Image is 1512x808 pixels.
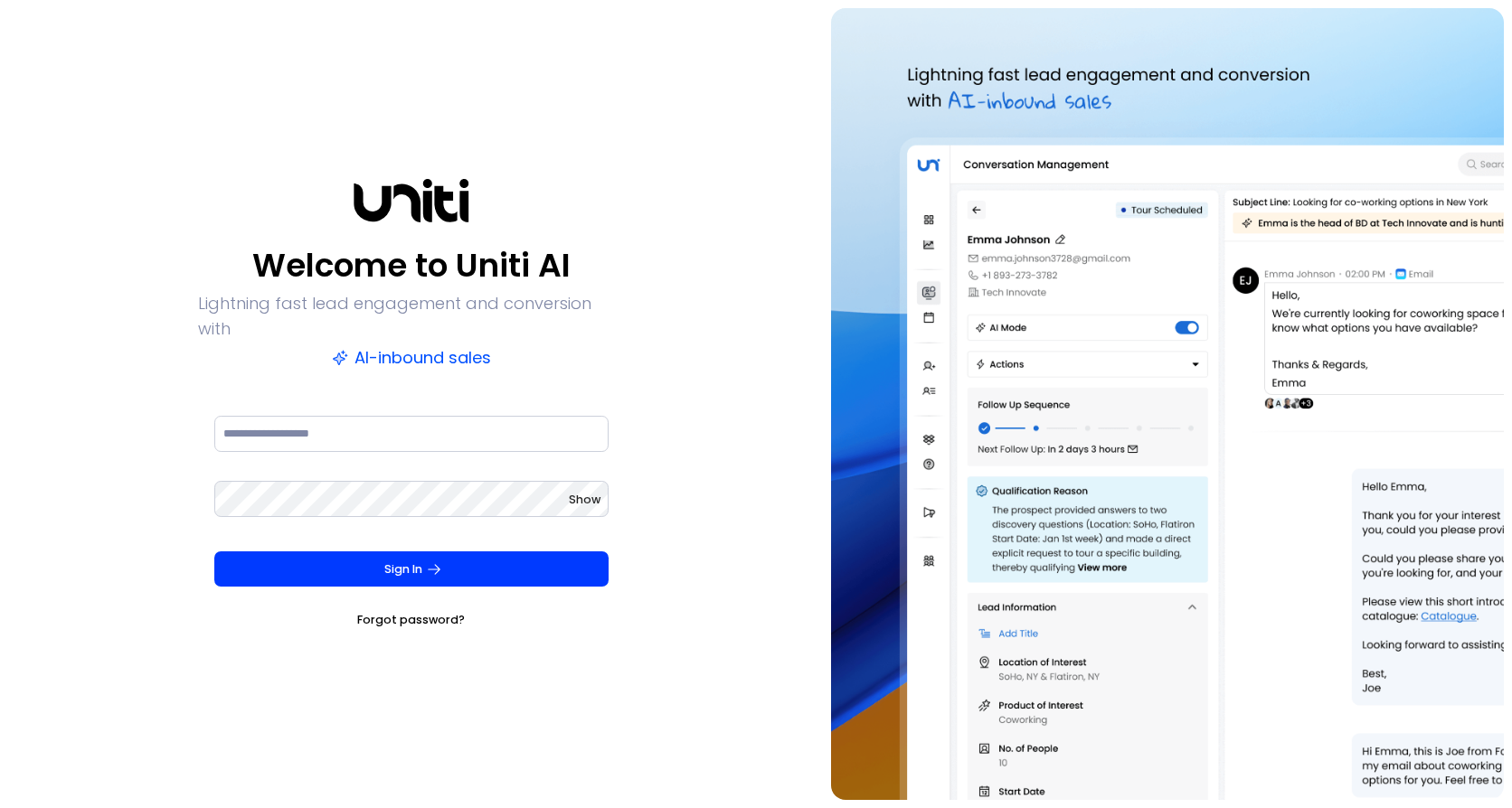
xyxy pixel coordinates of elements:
[569,492,600,507] span: Show
[214,551,609,587] button: Sign In
[332,345,491,371] p: AI-inbound sales
[831,8,1504,800] img: auth-hero.png
[569,491,600,509] button: Show
[198,291,625,342] p: Lightning fast lead engagement and conversion with
[252,244,571,287] p: Welcome to Uniti AI
[357,611,465,629] a: Forgot password?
